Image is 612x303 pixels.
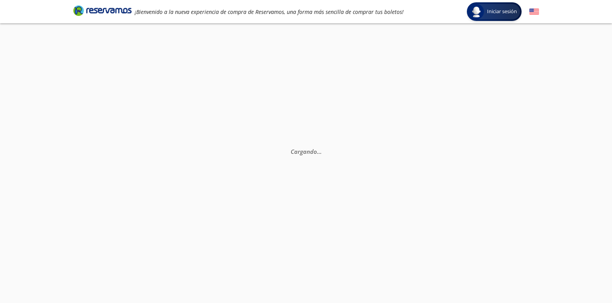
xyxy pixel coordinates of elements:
span: . [317,148,319,155]
a: Brand Logo [73,5,132,19]
span: Iniciar sesión [484,8,520,15]
em: Cargando [291,148,322,155]
span: . [319,148,320,155]
em: ¡Bienvenido a la nueva experiencia de compra de Reservamos, una forma más sencilla de comprar tus... [135,8,404,15]
span: . [320,148,322,155]
i: Brand Logo [73,5,132,16]
button: English [529,7,539,17]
